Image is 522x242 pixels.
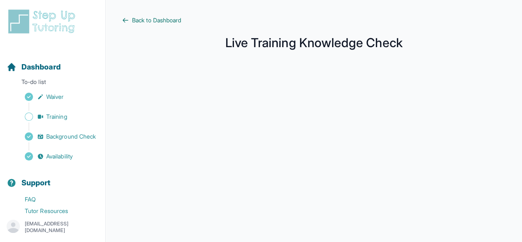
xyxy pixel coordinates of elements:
p: To-do list [3,78,102,89]
span: Back to Dashboard [132,16,181,24]
a: FAQ [7,194,105,205]
span: Training [46,113,67,121]
img: logo [7,8,80,35]
span: Background Check [46,132,96,141]
button: Dashboard [3,48,102,76]
span: Availability [46,152,73,161]
p: [EMAIL_ADDRESS][DOMAIN_NAME] [25,220,99,234]
a: Background Check [7,131,105,142]
a: Dashboard [7,61,61,73]
span: Waiver [46,93,64,101]
span: Support [21,177,51,189]
a: Availability [7,151,105,162]
a: Back to Dashboard [122,16,505,24]
button: [EMAIL_ADDRESS][DOMAIN_NAME] [7,220,99,235]
span: Dashboard [21,61,61,73]
a: Waiver [7,91,105,103]
button: Support [3,164,102,192]
a: Training [7,111,105,122]
h1: Live Training Knowledge Check [122,38,505,48]
a: Tutor Resources [7,205,105,217]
